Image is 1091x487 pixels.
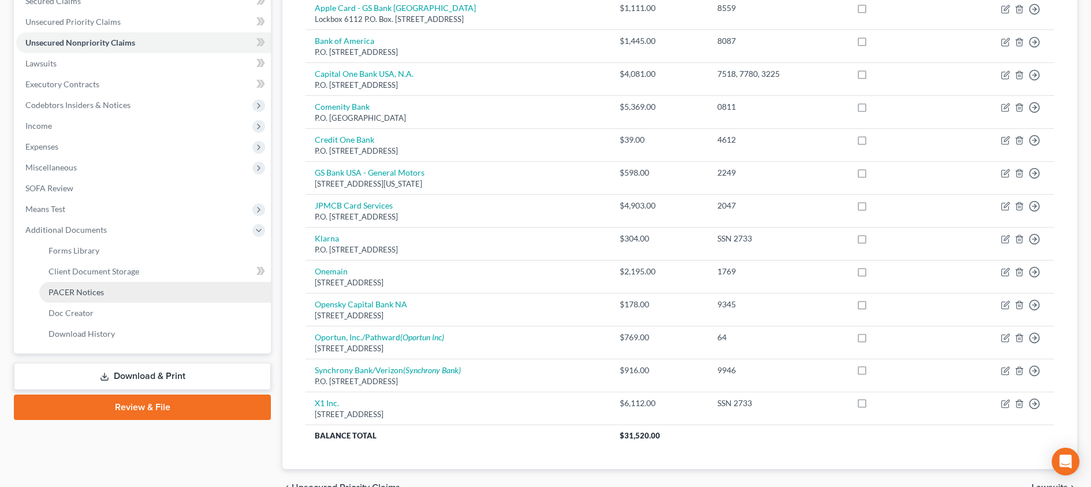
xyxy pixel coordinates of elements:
[717,101,838,113] div: 0811
[620,431,660,440] span: $31,520.00
[315,365,461,375] a: Synchrony Bank/Verizon(Synchrony Bank)
[620,2,698,14] div: $1,111.00
[1052,448,1079,475] div: Open Intercom Messenger
[315,211,601,222] div: P.O. [STREET_ADDRESS]
[25,121,52,131] span: Income
[315,200,393,210] a: JPMCB Card Services
[49,287,104,297] span: PACER Notices
[49,246,99,255] span: Forms Library
[315,277,601,288] div: [STREET_ADDRESS]
[620,68,698,80] div: $4,081.00
[14,395,271,420] a: Review & File
[25,225,107,235] span: Additional Documents
[39,303,271,324] a: Doc Creator
[315,69,414,79] a: Capital One Bank USA, N.A.
[315,244,601,255] div: P.O. [STREET_ADDRESS]
[315,14,601,25] div: Lockbox 6112 P.O. Box. [STREET_ADDRESS]
[717,365,838,376] div: 9946
[717,266,838,277] div: 1769
[25,162,77,172] span: Miscellaneous
[315,47,601,58] div: P.O. [STREET_ADDRESS]
[403,365,461,375] i: (Synchrony Bank)
[25,100,131,110] span: Codebtors Insiders & Notices
[315,376,601,387] div: P.O. [STREET_ADDRESS]
[315,102,370,111] a: Comenity Bank
[39,240,271,261] a: Forms Library
[717,167,838,179] div: 2249
[315,299,407,309] a: Opensky Capital Bank NA
[717,332,838,343] div: 64
[49,266,139,276] span: Client Document Storage
[16,74,271,95] a: Executory Contracts
[717,200,838,211] div: 2047
[25,183,73,193] span: SOFA Review
[39,324,271,344] a: Download History
[315,3,476,13] a: Apple Card - GS Bank [GEOGRAPHIC_DATA]
[315,310,601,321] div: [STREET_ADDRESS]
[315,36,374,46] a: Bank of America
[25,142,58,151] span: Expenses
[620,299,698,310] div: $178.00
[16,53,271,74] a: Lawsuits
[620,332,698,343] div: $769.00
[315,409,601,420] div: [STREET_ADDRESS]
[315,168,425,177] a: GS Bank USA - General Motors
[620,365,698,376] div: $916.00
[717,233,838,244] div: SSN 2733
[315,332,444,342] a: Oportun, Inc./Pathward(Oportun Inc)
[25,38,135,47] span: Unsecured Nonpriority Claims
[717,68,838,80] div: 7518, 7780, 3225
[315,233,339,243] a: Klarna
[620,101,698,113] div: $5,369.00
[315,398,339,408] a: X1 Inc.
[620,233,698,244] div: $304.00
[25,204,65,214] span: Means Test
[16,12,271,32] a: Unsecured Priority Claims
[717,35,838,47] div: 8087
[717,2,838,14] div: 8559
[620,35,698,47] div: $1,445.00
[315,343,601,354] div: [STREET_ADDRESS]
[49,329,115,339] span: Download History
[620,266,698,277] div: $2,195.00
[620,397,698,409] div: $6,112.00
[315,146,601,157] div: P.O. [STREET_ADDRESS]
[25,17,121,27] span: Unsecured Priority Claims
[620,167,698,179] div: $598.00
[16,178,271,199] a: SOFA Review
[315,80,601,91] div: P.O. [STREET_ADDRESS]
[39,261,271,282] a: Client Document Storage
[16,32,271,53] a: Unsecured Nonpriority Claims
[315,266,348,276] a: Onemain
[315,113,601,124] div: P.O. [GEOGRAPHIC_DATA]
[717,397,838,409] div: SSN 2733
[39,282,271,303] a: PACER Notices
[717,299,838,310] div: 9345
[400,332,444,342] i: (Oportun Inc)
[25,79,99,89] span: Executory Contracts
[315,135,374,144] a: Credit One Bank
[315,179,601,189] div: [STREET_ADDRESS][US_STATE]
[620,200,698,211] div: $4,903.00
[306,425,610,446] th: Balance Total
[14,363,271,390] a: Download & Print
[620,134,698,146] div: $39.00
[49,308,94,318] span: Doc Creator
[25,58,57,68] span: Lawsuits
[717,134,838,146] div: 4612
